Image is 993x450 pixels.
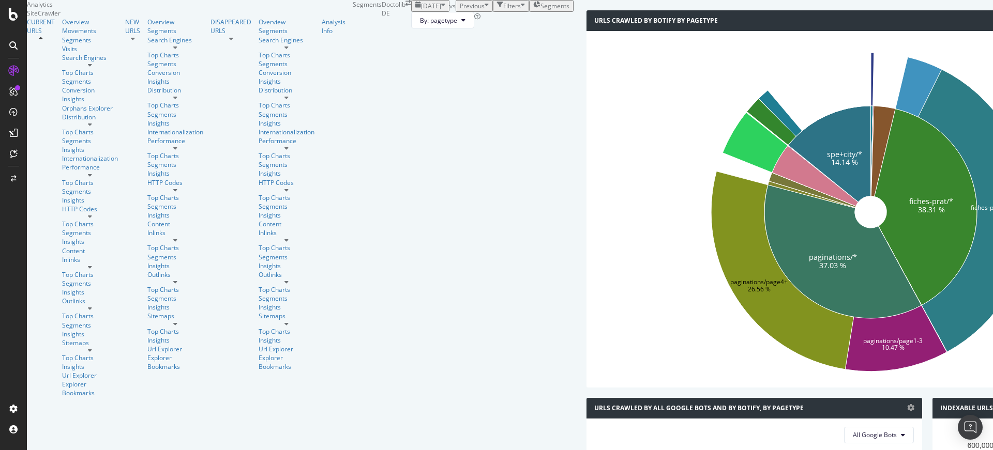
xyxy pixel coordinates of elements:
[147,193,203,202] div: Top Charts
[62,26,118,35] a: Movements
[259,285,314,294] div: Top Charts
[259,243,314,252] a: Top Charts
[259,86,314,95] a: Distribution
[259,169,314,178] a: Insights
[594,403,804,413] h4: URLs Crawled by All Google Bots and by Botify, by pagetype
[27,9,353,18] div: SiteCrawler
[62,178,118,187] a: Top Charts
[147,303,203,312] a: Insights
[147,178,203,187] div: HTTP Codes
[62,246,118,255] a: Content
[62,136,118,145] a: Segments
[62,145,118,154] a: Insights
[62,113,118,121] div: Distribution
[62,338,118,347] a: Sitemaps
[259,136,314,145] a: Performance
[147,261,203,270] div: Insights
[62,154,118,163] a: Internationalization
[147,253,203,261] a: Segments
[259,327,314,336] a: Top Charts
[147,59,203,68] div: Segments
[259,51,314,59] a: Top Charts
[918,205,945,214] text: 38.31 %
[259,211,314,220] a: Insights
[62,163,118,172] div: Performance
[62,128,118,136] a: Top Charts
[259,303,314,312] div: Insights
[259,110,314,119] a: Segments
[62,321,118,330] a: Segments
[259,68,314,77] div: Conversion
[147,169,203,178] div: Insights
[147,353,203,371] div: Explorer Bookmarks
[62,371,118,380] a: Url Explorer
[449,2,456,10] span: vs
[147,110,203,119] div: Segments
[27,18,55,35] a: CURRENT URLS
[147,18,203,26] a: Overview
[147,151,203,160] div: Top Charts
[147,312,203,320] a: Sitemaps
[62,104,118,113] a: Orphans Explorer
[147,285,203,294] a: Top Charts
[62,205,118,213] a: HTTP Codes
[853,430,897,439] span: All Google Bots
[863,336,923,345] text: paginations/page1-3
[259,202,314,211] a: Segments
[62,95,118,103] div: Insights
[147,327,203,336] a: Top Charts
[147,294,203,303] div: Segments
[259,77,314,86] div: Insights
[62,297,118,305] a: Outlinks
[820,261,847,271] text: 37.03 %
[809,253,857,262] text: paginations/*
[259,312,314,320] a: Sitemaps
[259,36,314,44] a: Search Engines
[147,136,203,145] div: Performance
[62,312,118,320] a: Top Charts
[731,278,788,287] text: paginations/page4+
[62,255,118,264] div: Inlinks
[147,270,203,279] a: Outlinks
[259,270,314,279] div: Outlinks
[421,2,441,10] span: 2025 Sep. 19th
[147,51,203,59] a: Top Charts
[147,160,203,169] a: Segments
[259,261,314,270] a: Insights
[62,380,118,397] a: Explorer Bookmarks
[62,18,118,26] div: Overview
[259,160,314,169] a: Segments
[147,101,203,110] div: Top Charts
[147,77,203,86] a: Insights
[62,288,118,297] a: Insights
[147,86,203,95] a: Distribution
[259,345,314,353] a: Url Explorer
[147,220,203,228] div: Content
[147,211,203,220] a: Insights
[259,336,314,345] a: Insights
[259,119,314,128] div: Insights
[62,44,77,53] div: Visits
[147,36,203,44] a: Search Engines
[594,15,718,26] h4: URLs Crawled By Botify By pagetype
[62,362,118,371] a: Insights
[259,228,314,237] a: Inlinks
